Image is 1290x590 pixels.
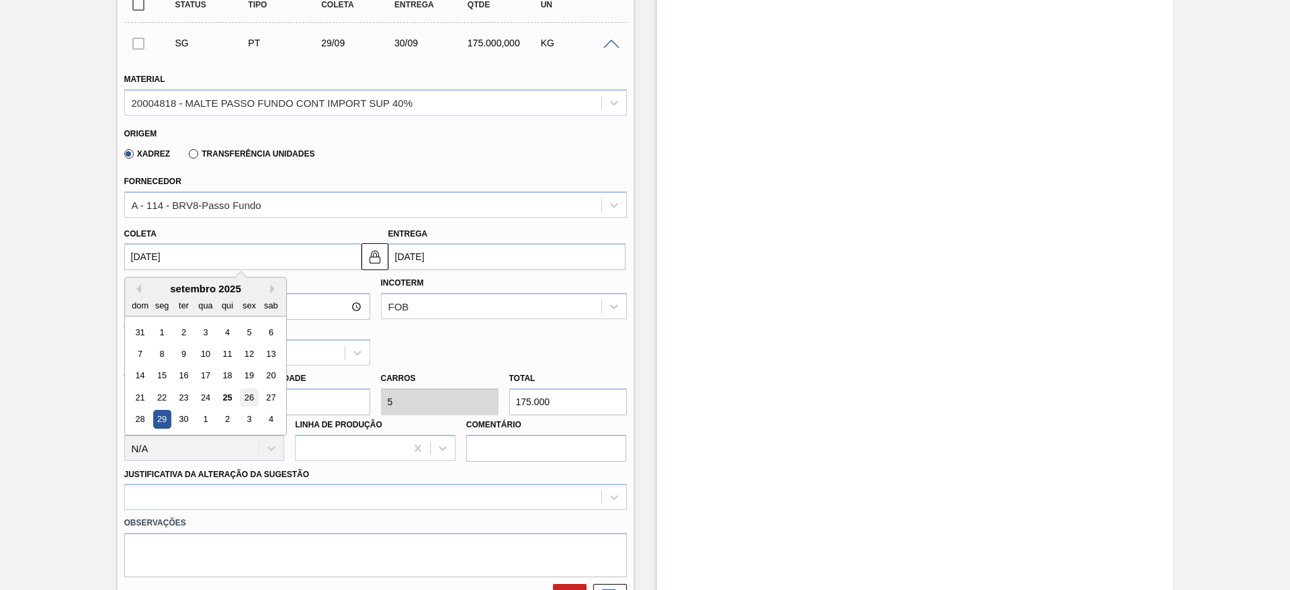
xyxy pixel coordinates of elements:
label: Incoterm [381,278,424,288]
label: Total [509,374,535,383]
label: Observações [124,513,627,533]
div: Choose terça-feira, 23 de setembro de 2025 [174,388,192,407]
div: Choose sexta-feira, 5 de setembro de 2025 [240,323,258,341]
div: month 2025-09 [129,321,282,430]
div: Choose quinta-feira, 25 de setembro de 2025 [218,388,236,407]
div: Choose segunda-feira, 22 de setembro de 2025 [153,388,171,407]
div: sex [240,296,258,314]
div: Choose domingo, 21 de setembro de 2025 [131,388,149,407]
label: Carros [381,374,416,383]
label: Fornecedor [124,177,181,186]
div: FOB [388,301,409,312]
div: seg [153,296,171,314]
div: Choose terça-feira, 2 de setembro de 2025 [174,323,192,341]
div: Choose sexta-feira, 19 de setembro de 2025 [240,367,258,385]
div: Choose quinta-feira, 4 de setembro de 2025 [218,323,236,341]
label: Xadrez [124,149,171,159]
div: 175.000,000 [464,38,546,48]
div: Choose domingo, 31 de agosto de 2025 [131,323,149,341]
div: Choose segunda-feira, 15 de setembro de 2025 [153,367,171,385]
div: qua [196,296,214,314]
input: dd/mm/yyyy [388,243,626,270]
div: Choose segunda-feira, 8 de setembro de 2025 [153,345,171,363]
input: dd/mm/yyyy [124,243,361,270]
div: Choose quarta-feira, 1 de outubro de 2025 [196,411,214,429]
label: Hora Entrega [124,273,370,293]
div: Choose terça-feira, 9 de setembro de 2025 [174,345,192,363]
div: Choose quinta-feira, 11 de setembro de 2025 [218,345,236,363]
div: setembro 2025 [125,283,286,294]
label: Transferência Unidades [189,149,314,159]
label: Comentário [466,415,627,435]
label: Linha de Produção [295,420,382,429]
div: Choose sábado, 27 de setembro de 2025 [261,388,279,407]
div: Choose sábado, 6 de setembro de 2025 [261,323,279,341]
label: Coleta [124,229,157,239]
div: Choose terça-feira, 16 de setembro de 2025 [174,367,192,385]
label: Material [124,75,165,84]
img: locked [367,249,383,265]
div: 30/09/2025 [391,38,472,48]
button: Previous Month [132,284,141,294]
div: Choose domingo, 7 de setembro de 2025 [131,345,149,363]
div: KG [537,38,619,48]
label: Justificativa da Alteração da Sugestão [124,470,310,479]
div: Choose quarta-feira, 10 de setembro de 2025 [196,345,214,363]
button: locked [361,243,388,270]
div: ter [174,296,192,314]
div: A - 114 - BRV8-Passo Fundo [132,199,261,210]
div: Choose sábado, 20 de setembro de 2025 [261,367,279,385]
div: Choose sexta-feira, 26 de setembro de 2025 [240,388,258,407]
div: dom [131,296,149,314]
div: 20004818 - MALTE PASSO FUNDO CONT IMPORT SUP 40% [132,97,413,108]
button: Next Month [270,284,279,294]
div: Choose sexta-feira, 12 de setembro de 2025 [240,345,258,363]
div: Choose sexta-feira, 3 de outubro de 2025 [240,411,258,429]
div: Sugestão Criada [172,38,253,48]
div: sab [261,296,279,314]
div: Choose terça-feira, 30 de setembro de 2025 [174,411,192,429]
div: 29/09/2025 [318,38,399,48]
label: Entrega [388,229,428,239]
div: Choose domingo, 14 de setembro de 2025 [131,367,149,385]
div: Choose quinta-feira, 18 de setembro de 2025 [218,367,236,385]
div: Choose quarta-feira, 3 de setembro de 2025 [196,323,214,341]
div: Choose segunda-feira, 1 de setembro de 2025 [153,323,171,341]
div: Choose quinta-feira, 2 de outubro de 2025 [218,411,236,429]
div: Choose sábado, 13 de setembro de 2025 [261,345,279,363]
div: Choose domingo, 28 de setembro de 2025 [131,411,149,429]
div: Choose quarta-feira, 17 de setembro de 2025 [196,367,214,385]
div: Pedido de Transferência [245,38,326,48]
label: Origem [124,129,157,138]
div: Choose sábado, 4 de outubro de 2025 [261,411,279,429]
div: Choose quarta-feira, 24 de setembro de 2025 [196,388,214,407]
div: qui [218,296,236,314]
div: Choose segunda-feira, 29 de setembro de 2025 [153,411,171,429]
